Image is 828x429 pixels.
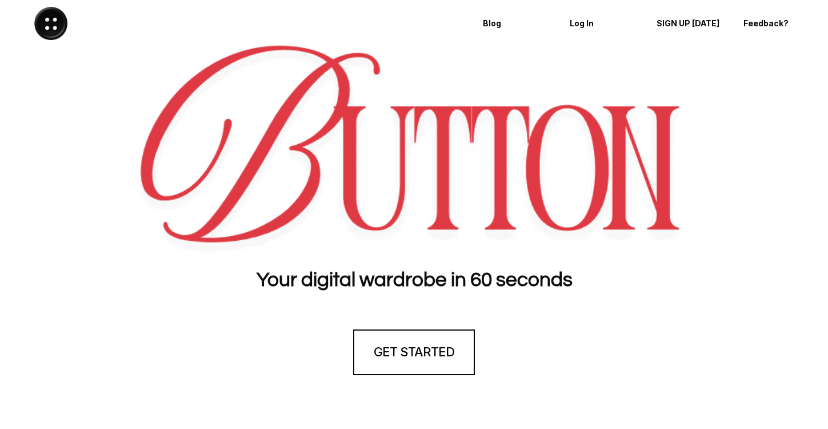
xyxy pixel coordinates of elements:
p: SIGN UP [DATE] [657,19,722,29]
h4: GET STARTED [374,343,454,361]
a: Blog [475,9,556,38]
a: SIGN UP [DATE] [649,9,730,38]
p: Feedback? [743,19,809,29]
a: Feedback? [735,9,817,38]
strong: Your digital wardrobe in 60 seconds [256,269,572,290]
a: Log In [562,9,643,38]
p: Log In [570,19,635,29]
p: Blog [483,19,548,29]
a: GET STARTED [353,329,474,375]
